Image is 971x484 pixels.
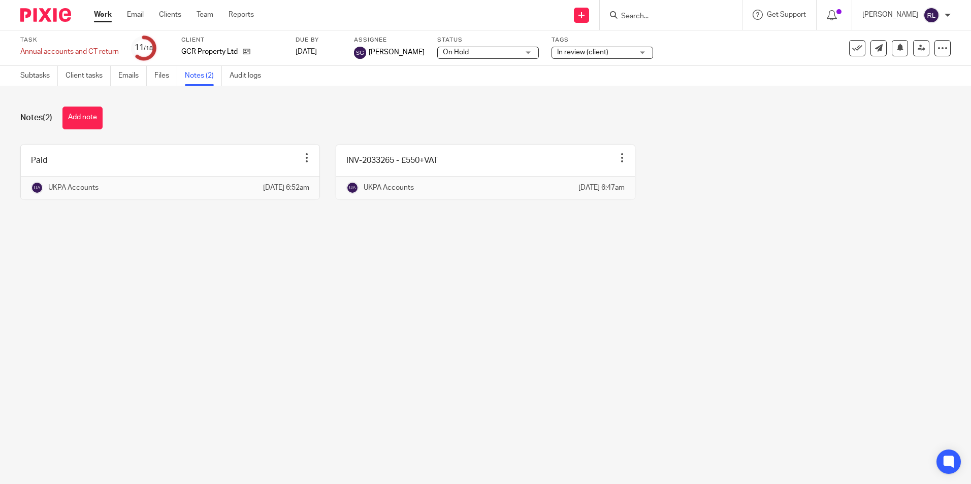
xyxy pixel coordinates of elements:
[185,66,222,86] a: Notes (2)
[181,47,238,57] p: GCR Property Ltd
[20,113,52,123] h1: Notes
[197,10,213,20] a: Team
[443,49,469,56] span: On Hold
[364,183,414,193] p: UKPA Accounts
[135,42,153,54] div: 11
[127,10,144,20] a: Email
[552,36,653,44] label: Tags
[354,47,366,59] img: svg%3E
[20,66,58,86] a: Subtasks
[66,66,111,86] a: Client tasks
[43,114,52,122] span: (2)
[20,36,119,44] label: Task
[62,107,103,129] button: Add note
[263,183,309,193] p: [DATE] 6:52am
[354,36,425,44] label: Assignee
[94,10,112,20] a: Work
[48,183,99,193] p: UKPA Accounts
[557,49,608,56] span: In review (client)
[923,7,940,23] img: svg%3E
[144,46,153,51] small: /18
[346,182,359,194] img: svg%3E
[437,36,539,44] label: Status
[230,66,269,86] a: Audit logs
[20,8,71,22] img: Pixie
[181,36,283,44] label: Client
[159,10,181,20] a: Clients
[229,10,254,20] a: Reports
[296,36,341,44] label: Due by
[369,47,425,57] span: [PERSON_NAME]
[620,12,711,21] input: Search
[31,182,43,194] img: svg%3E
[154,66,177,86] a: Files
[578,183,625,193] p: [DATE] 6:47am
[862,10,918,20] p: [PERSON_NAME]
[296,48,317,55] span: [DATE]
[767,11,806,18] span: Get Support
[118,66,147,86] a: Emails
[20,47,119,57] div: Annual accounts and CT return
